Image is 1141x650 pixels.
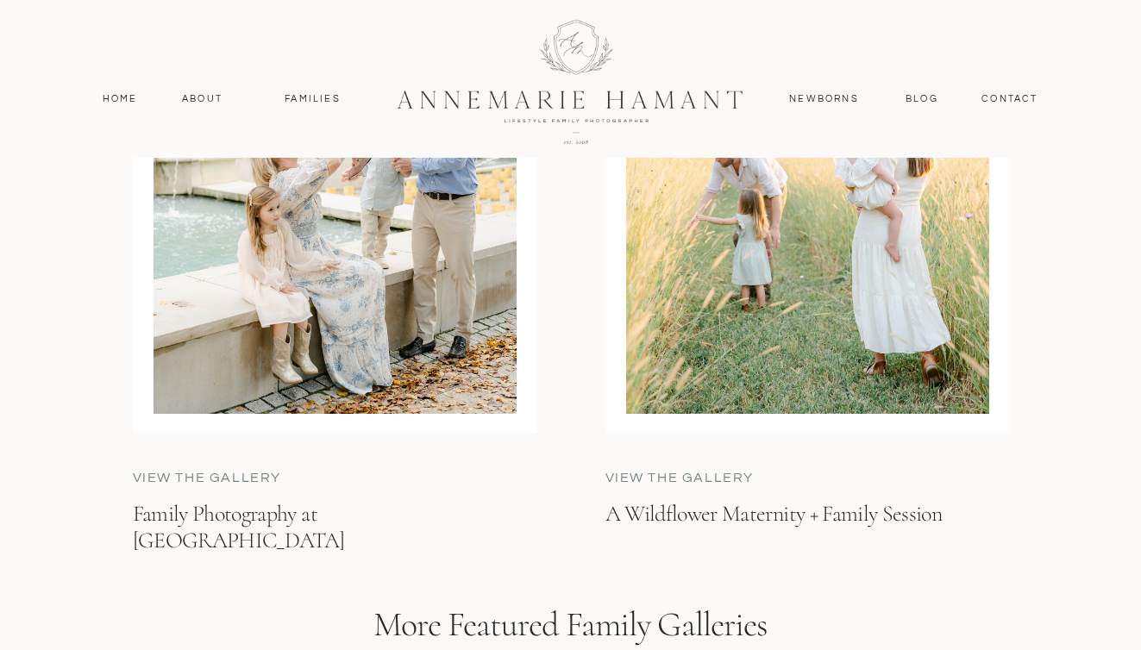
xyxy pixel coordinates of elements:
[783,91,866,107] a: Newborns
[178,91,228,107] a: About
[274,91,352,107] a: Families
[133,468,392,488] a: View the gallery
[902,91,943,107] a: Blog
[133,500,524,544] a: Family Photography at [GEOGRAPHIC_DATA]
[973,91,1048,107] a: contact
[605,468,865,488] a: view the gallery
[95,91,146,107] a: Home
[605,499,1000,559] a: A Wildflower Maternity + Family Session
